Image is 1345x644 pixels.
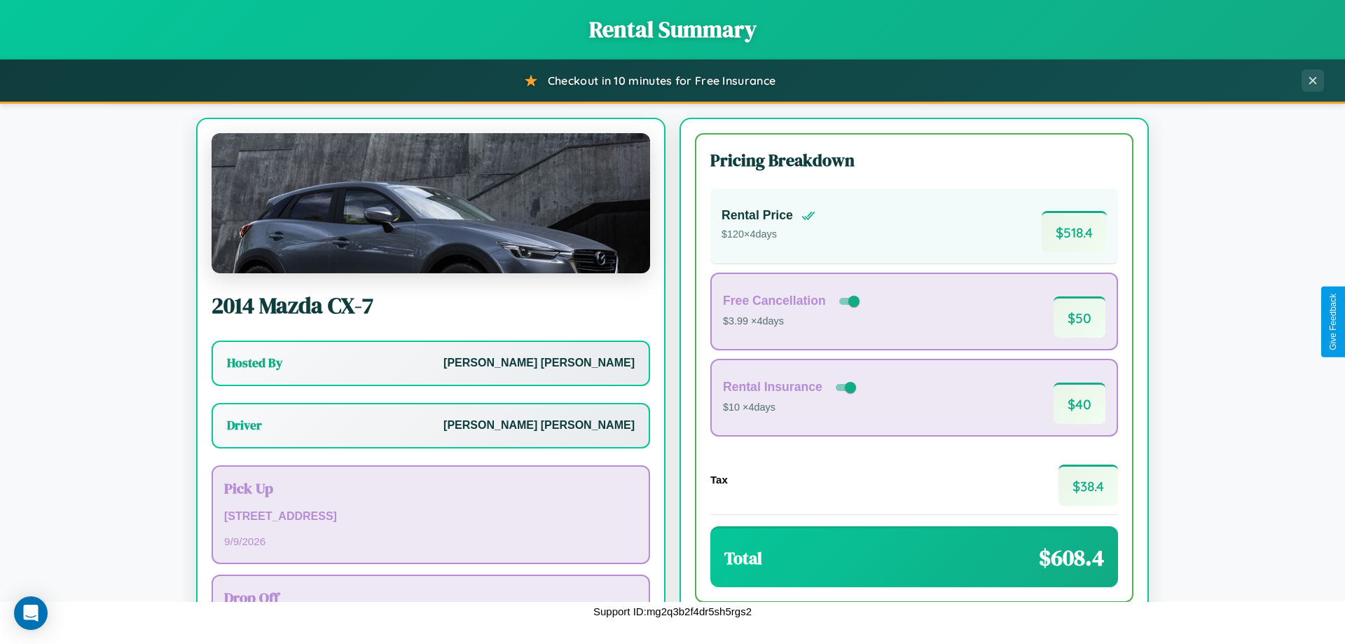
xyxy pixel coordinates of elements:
[224,532,637,551] p: 9 / 9 / 2026
[724,547,762,570] h3: Total
[1054,383,1105,424] span: $ 40
[212,133,650,273] img: Mazda CX-7
[710,149,1118,172] h3: Pricing Breakdown
[1054,296,1105,338] span: $ 50
[227,355,282,371] h3: Hosted By
[723,380,822,395] h4: Rental Insurance
[212,290,650,321] h2: 2014 Mazda CX-7
[224,587,637,608] h3: Drop Off
[1058,465,1118,506] span: $ 38.4
[1328,294,1338,350] div: Give Feedback
[722,208,793,223] h4: Rental Price
[723,294,826,308] h4: Free Cancellation
[227,417,262,434] h3: Driver
[710,474,728,486] h4: Tax
[1042,211,1107,252] span: $ 518.4
[722,226,815,244] p: $ 120 × 4 days
[224,507,637,527] p: [STREET_ADDRESS]
[14,14,1331,45] h1: Rental Summary
[548,74,775,88] span: Checkout in 10 minutes for Free Insurance
[723,399,859,417] p: $10 × 4 days
[593,602,752,621] p: Support ID: mg2q3b2f4dr5sh5rgs2
[1039,542,1104,573] span: $ 608.4
[443,416,635,436] p: [PERSON_NAME] [PERSON_NAME]
[723,313,862,331] p: $3.99 × 4 days
[14,596,48,630] div: Open Intercom Messenger
[224,478,637,498] h3: Pick Up
[443,353,635,374] p: [PERSON_NAME] [PERSON_NAME]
